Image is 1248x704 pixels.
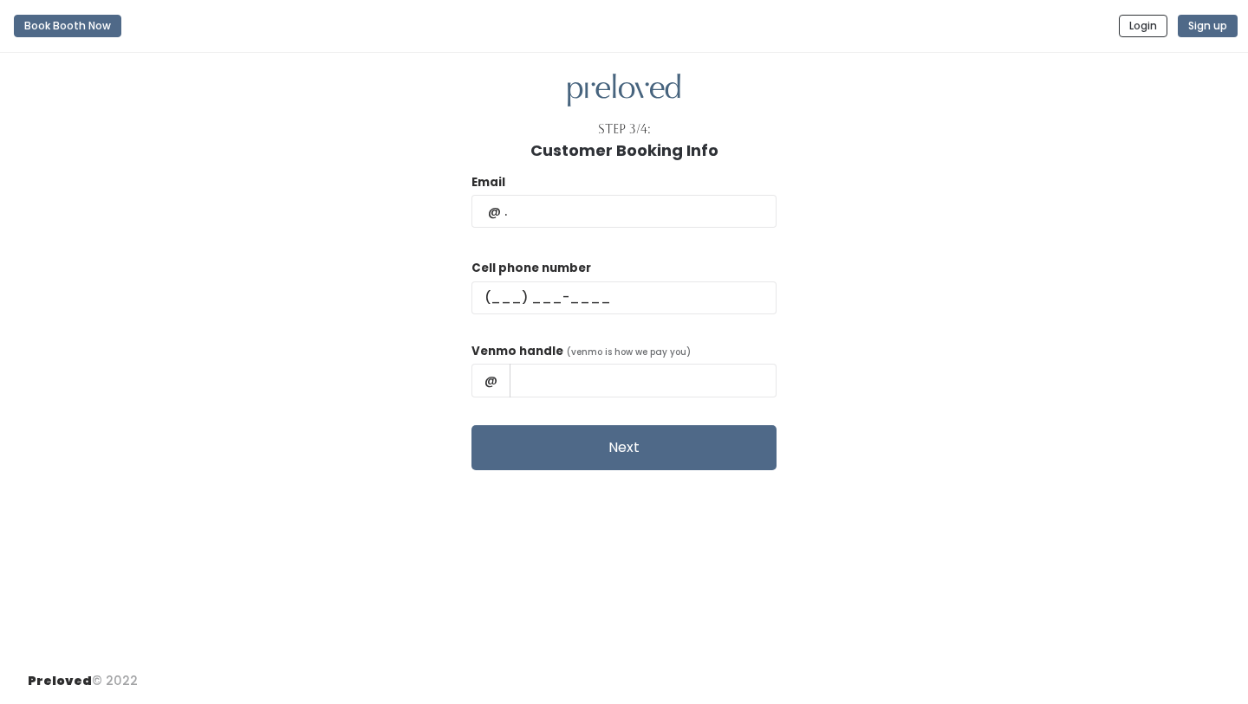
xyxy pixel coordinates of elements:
[471,281,777,314] input: (___) ___-____
[28,672,92,689] span: Preloved
[598,120,651,139] div: Step 3/4:
[471,195,777,228] input: @ .
[568,74,680,107] img: preloved logo
[471,260,591,277] label: Cell phone number
[471,343,563,360] label: Venmo handle
[530,142,718,159] h1: Customer Booking Info
[471,364,510,397] span: @
[471,425,777,470] button: Next
[14,7,121,45] a: Book Booth Now
[1119,15,1167,37] button: Login
[14,15,121,37] button: Book Booth Now
[567,346,691,358] span: (venmo is how we pay you)
[1178,15,1238,37] button: Sign up
[28,658,138,690] div: © 2022
[471,174,505,191] label: Email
